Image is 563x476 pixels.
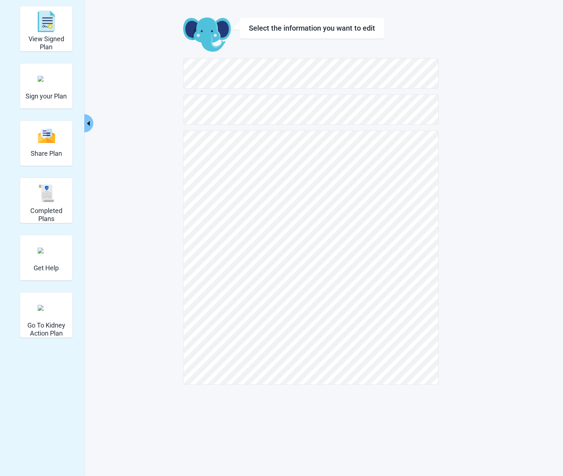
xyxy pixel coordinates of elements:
img: make_plan_official.svg [38,76,55,82]
h2: View Signed Plan [23,35,69,51]
div: Go To Kidney Action Plan [20,292,73,338]
h1: Select the information you want to edit [249,24,375,32]
img: svg%3e [38,128,55,144]
div: Share Plan [20,120,73,166]
div: View Signed Plan [20,6,73,51]
div: Completed Plans [20,178,73,223]
h2: Sign your Plan [26,92,67,100]
h2: Get Help [34,264,59,272]
div: Sign your Plan [20,63,73,109]
h2: Completed Plans [23,207,69,222]
h2: Share Plan [31,150,62,158]
img: person-question.svg [38,248,55,254]
img: svg%3e [38,11,55,32]
img: Koda Elephant [183,18,231,53]
img: kidney_action_plan.svg [38,305,55,311]
div: Get Help [20,235,73,280]
img: svg%3e [38,185,55,202]
main: Main content [139,18,482,385]
h2: Go To Kidney Action Plan [23,321,69,337]
span: caret-left [85,120,92,127]
button: Collapse menu [84,114,93,132]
